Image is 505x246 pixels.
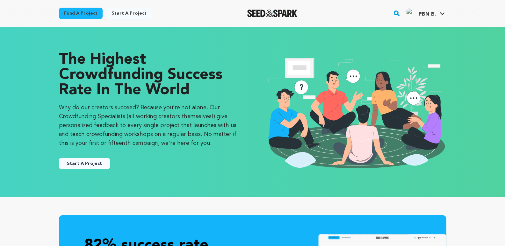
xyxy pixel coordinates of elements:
p: Why do our creators succeed? Because you’re not alone. Our Crowdfunding Specialists (all working ... [59,103,240,148]
span: PBN B.'s Profile [405,7,446,20]
img: Seed&Spark Logo Dark Mode [247,10,297,17]
span: PBN B. [419,12,436,17]
div: PBN B.'s Profile [406,8,436,18]
a: Start a project [106,8,152,19]
img: ACg8ocKAkZDdQvqILynuZWJSCmwgvhlDUDBAwiddjudkEHJBBBcTvA=s96-c [406,8,416,18]
a: Seed&Spark Homepage [247,10,297,17]
p: The Highest Crowdfunding Success Rate in the World [59,52,240,98]
button: Start A Project [59,158,110,169]
a: Fund a project [59,8,103,19]
a: PBN B.'s Profile [405,7,446,18]
img: seedandspark start project illustration image [265,52,446,172]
